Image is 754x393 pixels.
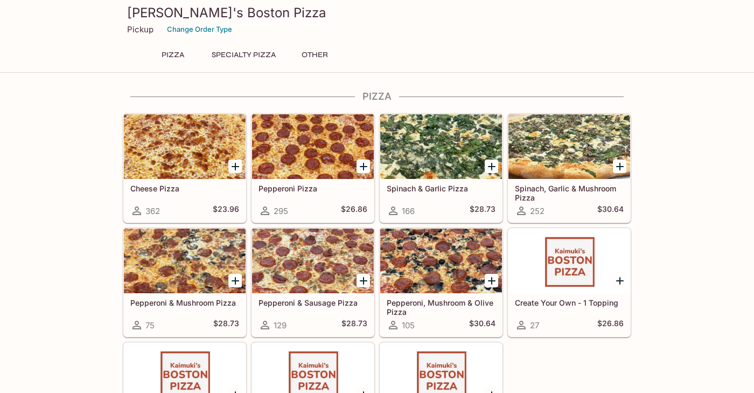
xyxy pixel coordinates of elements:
span: 362 [145,206,160,216]
a: Cheese Pizza362$23.96 [123,114,246,223]
h5: $30.64 [469,319,495,332]
button: Add Create Your Own - 1 Topping [613,274,626,287]
button: Add Pepperoni, Mushroom & Olive Pizza [485,274,498,287]
a: Spinach & Garlic Pizza166$28.73 [380,114,502,223]
h5: $23.96 [213,204,239,217]
h5: Pepperoni & Mushroom Pizza [130,298,239,307]
span: 27 [530,320,539,330]
h5: $28.73 [470,204,495,217]
h5: Spinach & Garlic Pizza [387,184,495,193]
div: Cheese Pizza [124,114,246,179]
button: Add Spinach, Garlic & Mushroom Pizza [613,160,626,173]
div: Pepperoni, Mushroom & Olive Pizza [380,229,502,293]
a: Pepperoni, Mushroom & Olive Pizza105$30.64 [380,228,502,337]
span: 75 [145,320,155,330]
a: Create Your Own - 1 Topping27$26.86 [508,228,631,337]
h4: Pizza [123,91,631,102]
button: Specialty Pizza [206,47,282,63]
span: 252 [530,206,544,216]
div: Pepperoni & Sausage Pizza [252,229,374,293]
button: Add Pepperoni & Sausage Pizza [357,274,370,287]
h5: $26.86 [597,319,624,332]
button: Add Spinach & Garlic Pizza [485,160,498,173]
h5: Spinach, Garlic & Mushroom Pizza [515,184,624,202]
div: Create Your Own - 1 Topping [508,229,630,293]
h5: Pepperoni Pizza [259,184,367,193]
h5: $28.73 [341,319,367,332]
h5: $28.73 [213,319,239,332]
button: Add Cheese Pizza [228,160,242,173]
button: Add Pepperoni Pizza [357,160,370,173]
h5: Create Your Own - 1 Topping [515,298,624,307]
button: Other [290,47,339,63]
div: Pepperoni Pizza [252,114,374,179]
h5: Cheese Pizza [130,184,239,193]
div: Spinach, Garlic & Mushroom Pizza [508,114,630,179]
h5: $30.64 [597,204,624,217]
button: Pizza [149,47,197,63]
p: Pickup [127,24,153,35]
div: Spinach & Garlic Pizza [380,114,502,179]
h5: $26.86 [341,204,367,217]
a: Pepperoni & Mushroom Pizza75$28.73 [123,228,246,337]
h3: [PERSON_NAME]'s Boston Pizza [127,4,627,21]
a: Pepperoni Pizza295$26.86 [252,114,374,223]
button: Change Order Type [162,21,237,38]
a: Spinach, Garlic & Mushroom Pizza252$30.64 [508,114,631,223]
div: Pepperoni & Mushroom Pizza [124,229,246,293]
h5: Pepperoni, Mushroom & Olive Pizza [387,298,495,316]
span: 129 [274,320,287,330]
h5: Pepperoni & Sausage Pizza [259,298,367,307]
span: 295 [274,206,288,216]
button: Add Pepperoni & Mushroom Pizza [228,274,242,287]
a: Pepperoni & Sausage Pizza129$28.73 [252,228,374,337]
span: 166 [402,206,415,216]
span: 105 [402,320,415,330]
